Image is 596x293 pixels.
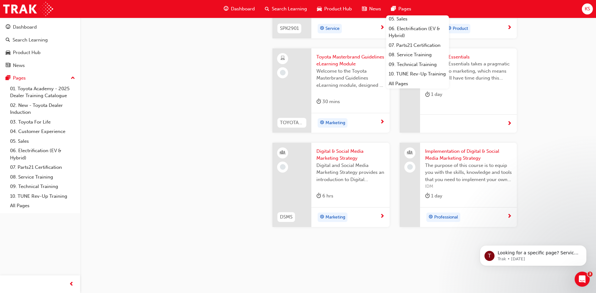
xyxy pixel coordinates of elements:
[6,63,10,69] span: news-icon
[325,25,340,32] span: Service
[320,25,324,33] span: target-icon
[408,149,412,157] span: people-icon
[453,25,468,32] span: Product
[386,14,449,24] a: 05. Sales
[13,24,37,31] div: Dashboard
[3,20,78,72] button: DashboardSearch LearningProduct HubNews
[8,163,78,172] a: 07. Parts21 Certification
[280,164,286,170] span: learningRecordVerb_NONE-icon
[357,3,386,15] a: news-iconNews
[369,5,381,13] span: News
[272,48,390,133] a: TOYOTA_MASTERBRAND_ELToyota Masterbrand Guidelines eLearning ModuleWelcome to the Toyota Masterbr...
[386,3,416,15] a: pages-iconPages
[325,119,345,127] span: Marketing
[386,69,449,79] a: 10. TUNE Rev-Up Training
[8,201,78,211] a: All Pages
[312,3,357,15] a: car-iconProduct Hub
[447,25,451,33] span: target-icon
[13,75,26,82] div: Pages
[8,136,78,146] a: 05. Sales
[280,25,299,32] span: SPK2901
[260,3,312,15] a: search-iconSearch Learning
[316,98,321,106] span: duration-icon
[324,5,352,13] span: Product Hub
[585,5,590,13] span: KS
[280,119,304,126] span: TOYOTA_MASTERBRAND_EL
[425,148,512,162] span: Implementation of Digital & Social Media Marketing Strategy
[316,53,385,68] span: Toyota Masterbrand Guidelines eLearning Module
[6,50,10,56] span: car-icon
[8,172,78,182] a: 08. Service Training
[6,25,10,30] span: guage-icon
[398,5,411,13] span: Pages
[272,5,307,13] span: Search Learning
[588,272,593,277] span: 3
[316,192,333,200] div: 6 hrs
[281,149,285,157] span: learningResourceType_INSTRUCTOR_LED-icon
[386,60,449,69] a: 09. Technical Training
[3,21,78,33] a: Dashboard
[8,182,78,191] a: 09. Technical Training
[8,101,78,117] a: 02. New - Toyota Dealer Induction
[224,5,228,13] span: guage-icon
[575,272,590,287] iframe: Intercom live chat
[272,143,390,227] a: DSMSDigital & Social Media Marketing StrategyDigital and Social Media Marketing Strategy provides...
[316,68,385,89] span: Welcome to the Toyota Masterbrand Guidelines eLearning module, designed to enhance your knowledge...
[507,25,512,31] span: next-icon
[3,72,78,84] button: Pages
[380,25,385,31] span: next-icon
[391,5,396,13] span: pages-icon
[386,41,449,50] a: 07. Parts21 Certification
[386,79,449,89] a: All Pages
[470,232,596,276] iframe: Intercom notifications message
[8,191,78,201] a: 10. TUNE Rev-Up Training
[380,214,385,219] span: next-icon
[434,214,458,221] span: Professional
[281,54,285,63] span: learningResourceType_ELEARNING-icon
[325,214,345,221] span: Marketing
[362,5,367,13] span: news-icon
[316,162,385,183] span: Digital and Social Media Marketing Strategy provides an introduction to Digital Marketing and Soc...
[316,98,340,106] div: 30 mins
[425,162,512,183] span: The purpose of this course is to equip you with the skills, knowledge and tools that you need to ...
[400,48,517,133] a: Marketing EssentialsMarketing Essentials takes a pragmatic approach to marketing, which means tha...
[13,49,41,56] div: Product Hub
[8,84,78,101] a: 01. Toyota Academy - 2025 Dealer Training Catalogue
[320,119,324,127] span: target-icon
[316,148,385,162] span: Digital & Social Media Marketing Strategy
[231,5,255,13] span: Dashboard
[69,280,74,288] span: prev-icon
[6,75,10,81] span: pages-icon
[425,192,442,200] div: 1 day
[582,3,593,14] button: KS
[425,91,442,98] div: 1 day
[8,146,78,163] a: 06. Electrification (EV & Hybrid)
[13,36,48,44] div: Search Learning
[71,74,75,82] span: up-icon
[280,70,286,75] span: learningRecordVerb_NONE-icon
[386,24,449,41] a: 06. Electrification (EV & Hybrid)
[425,60,512,82] span: Marketing Essentials takes a pragmatic approach to marketing, which means that you will have time...
[316,192,321,200] span: duration-icon
[400,143,517,227] a: Implementation of Digital & Social Media Marketing StrategyThe purpose of this course is to equip...
[8,117,78,127] a: 03. Toyota For Life
[386,50,449,60] a: 08. Service Training
[425,192,430,200] span: duration-icon
[219,3,260,15] a: guage-iconDashboard
[3,34,78,46] a: Search Learning
[3,2,53,16] img: Trak
[407,164,413,170] span: learningRecordVerb_NONE-icon
[3,47,78,58] a: Product Hub
[317,5,322,13] span: car-icon
[3,60,78,71] a: News
[425,53,512,61] span: Marketing Essentials
[507,121,512,127] span: next-icon
[425,91,430,98] span: duration-icon
[380,119,385,125] span: next-icon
